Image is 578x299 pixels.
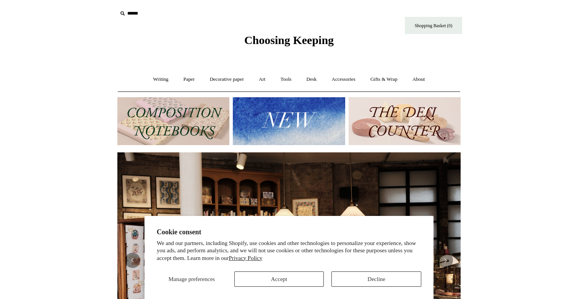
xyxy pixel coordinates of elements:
h2: Cookie consent [157,228,421,236]
button: Next [438,253,453,268]
button: Accept [234,271,324,287]
span: Choosing Keeping [244,34,334,46]
img: The Deli Counter [349,97,461,145]
a: About [406,69,432,90]
a: Desk [300,69,324,90]
button: Decline [331,271,421,287]
a: Tools [274,69,299,90]
p: We and our partners, including Shopify, use cookies and other technologies to personalize your ex... [157,240,421,262]
a: Choosing Keeping [244,40,334,45]
a: Shopping Basket (0) [405,17,462,34]
a: Writing [146,69,175,90]
button: Manage preferences [157,271,227,287]
button: Previous [125,253,140,268]
span: Manage preferences [169,276,215,282]
a: Privacy Policy [229,255,262,261]
img: New.jpg__PID:f73bdf93-380a-4a35-bcfe-7823039498e1 [233,97,345,145]
a: Gifts & Wrap [364,69,404,90]
a: Accessories [325,69,362,90]
a: Paper [177,69,202,90]
img: 202302 Composition ledgers.jpg__PID:69722ee6-fa44-49dd-a067-31375e5d54ec [117,97,229,145]
a: Art [252,69,272,90]
a: Decorative paper [203,69,251,90]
